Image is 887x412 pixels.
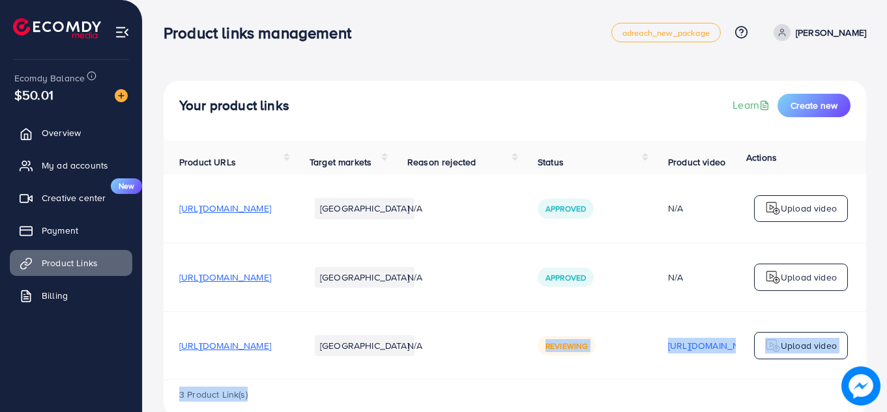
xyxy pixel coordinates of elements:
[315,198,414,219] li: [GEOGRAPHIC_DATA]
[778,94,851,117] button: Create new
[179,202,271,215] span: [URL][DOMAIN_NAME]
[10,250,132,276] a: Product Links
[10,217,132,243] a: Payment
[545,203,586,214] span: Approved
[115,25,130,40] img: menu
[611,23,721,42] a: adreach_new_package
[733,98,772,113] a: Learn
[42,159,108,172] span: My ad accounts
[781,200,837,216] p: Upload video
[407,156,476,169] span: Reason rejected
[42,256,98,269] span: Product Links
[115,89,128,102] img: image
[14,72,85,85] span: Ecomdy Balance
[796,25,866,40] p: [PERSON_NAME]
[179,271,271,284] span: [URL][DOMAIN_NAME]
[781,338,837,353] p: Upload video
[315,267,414,288] li: [GEOGRAPHIC_DATA]
[164,23,362,42] h3: Product links management
[179,388,248,401] span: 3 Product Link(s)
[13,18,101,38] img: logo
[14,85,53,104] span: $50.01
[10,282,132,309] a: Billing
[407,271,422,284] span: N/A
[179,98,289,114] h4: Your product links
[791,99,837,112] span: Create new
[668,202,760,215] div: N/A
[179,339,271,352] span: [URL][DOMAIN_NAME]
[768,24,866,41] a: [PERSON_NAME]
[538,156,564,169] span: Status
[781,269,837,285] p: Upload video
[545,340,588,351] span: Reviewing
[668,338,760,353] p: [URL][DOMAIN_NAME]
[42,289,68,302] span: Billing
[310,156,371,169] span: Target markets
[42,224,78,237] span: Payment
[407,339,422,352] span: N/A
[315,335,414,356] li: [GEOGRAPHIC_DATA]
[10,152,132,178] a: My ad accounts
[407,202,422,215] span: N/A
[10,120,132,146] a: Overview
[111,178,142,194] span: New
[765,269,781,285] img: logo
[668,156,725,169] span: Product video
[42,191,106,204] span: Creative center
[179,156,236,169] span: Product URLs
[841,366,880,405] img: image
[622,29,710,37] span: adreach_new_package
[10,185,132,211] a: Creative centerNew
[746,151,777,164] span: Actions
[765,200,781,216] img: logo
[668,271,760,284] div: N/A
[42,126,81,139] span: Overview
[545,272,586,283] span: Approved
[765,338,781,353] img: logo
